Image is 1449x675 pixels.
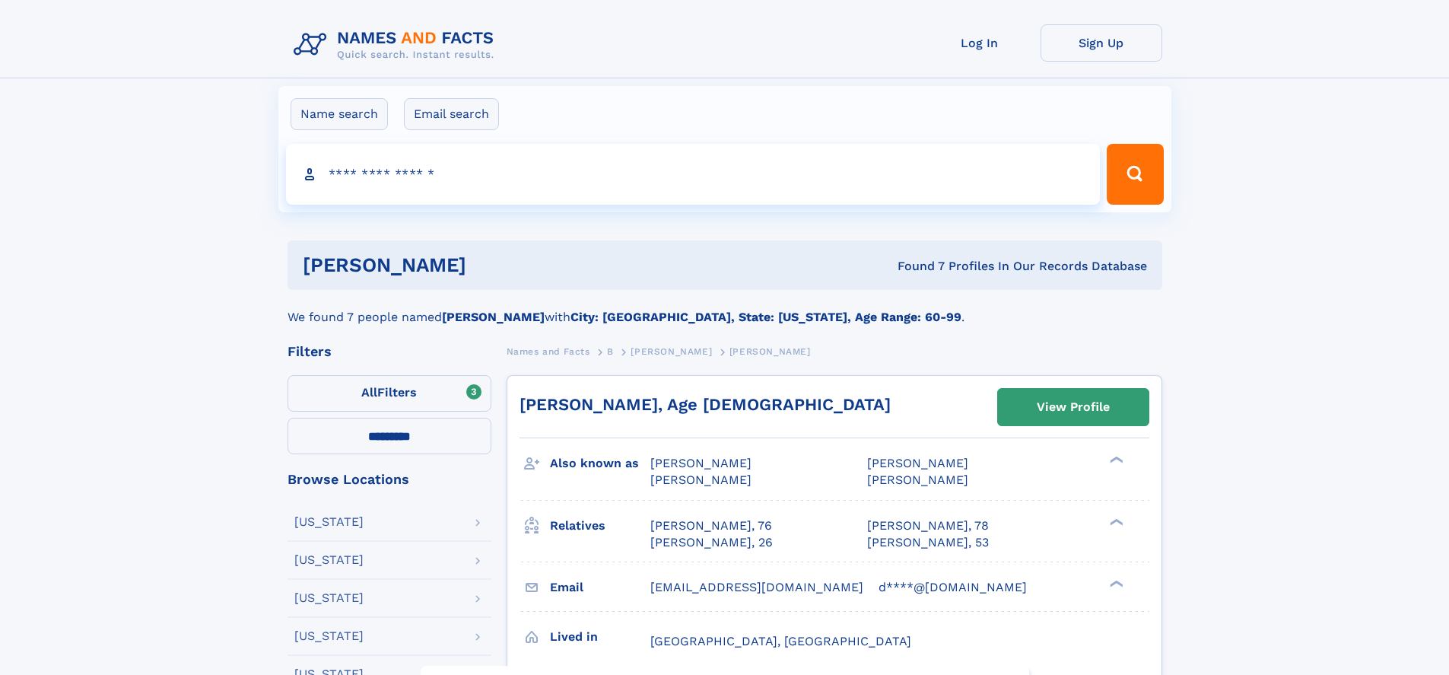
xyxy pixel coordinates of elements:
div: [US_STATE] [294,592,364,604]
a: [PERSON_NAME], 76 [650,517,772,534]
img: Logo Names and Facts [288,24,507,65]
label: Email search [404,98,499,130]
a: [PERSON_NAME], 78 [867,517,989,534]
div: ❯ [1106,455,1124,465]
span: [GEOGRAPHIC_DATA], [GEOGRAPHIC_DATA] [650,634,911,648]
b: [PERSON_NAME] [442,310,545,324]
a: [PERSON_NAME] [631,342,712,361]
h3: Email [550,575,650,600]
span: [PERSON_NAME] [631,346,712,357]
div: Browse Locations [288,473,491,486]
a: Log In [919,24,1041,62]
a: [PERSON_NAME], 53 [867,534,989,551]
input: search input [286,144,1101,205]
h3: Also known as [550,451,650,476]
span: [PERSON_NAME] [650,473,752,487]
div: [US_STATE] [294,630,364,642]
div: ❯ [1106,578,1124,588]
h3: Lived in [550,624,650,650]
span: [PERSON_NAME] [650,456,752,470]
a: Names and Facts [507,342,590,361]
div: [US_STATE] [294,554,364,566]
span: [EMAIL_ADDRESS][DOMAIN_NAME] [650,580,863,594]
label: Filters [288,375,491,412]
span: All [361,385,377,400]
span: [PERSON_NAME] [867,473,968,487]
div: ❯ [1106,517,1124,527]
h3: Relatives [550,513,650,539]
a: [PERSON_NAME], 26 [650,534,773,551]
div: View Profile [1037,390,1110,425]
a: Sign Up [1041,24,1162,62]
div: Filters [288,345,491,358]
a: View Profile [998,389,1149,425]
a: B [607,342,614,361]
button: Search Button [1107,144,1163,205]
span: [PERSON_NAME] [729,346,811,357]
label: Name search [291,98,388,130]
div: [US_STATE] [294,516,364,528]
span: B [607,346,614,357]
div: We found 7 people named with . [288,290,1162,326]
a: [PERSON_NAME], Age [DEMOGRAPHIC_DATA] [520,395,891,414]
b: City: [GEOGRAPHIC_DATA], State: [US_STATE], Age Range: 60-99 [570,310,961,324]
div: Found 7 Profiles In Our Records Database [682,258,1147,275]
span: [PERSON_NAME] [867,456,968,470]
h1: [PERSON_NAME] [303,256,682,275]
